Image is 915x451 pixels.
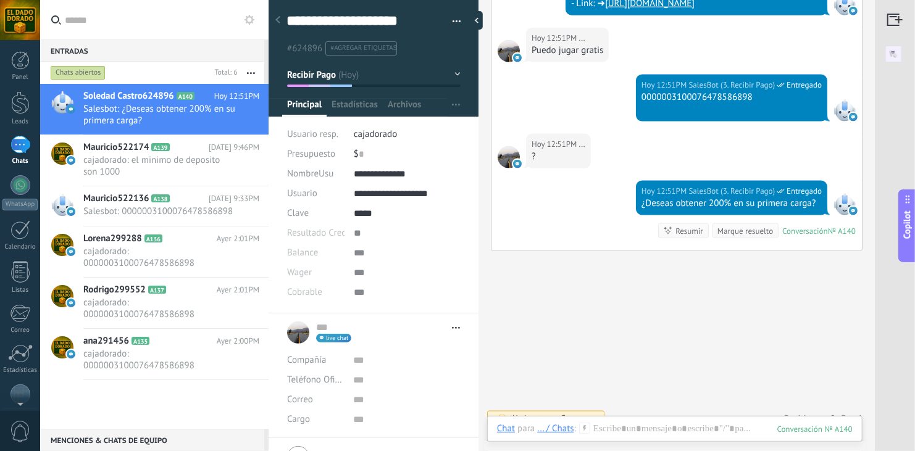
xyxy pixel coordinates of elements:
img: onlinechat.svg [513,54,522,62]
div: ¿Deseas obtener 200% en su primera carga? [641,197,822,210]
span: SalesBot [834,193,856,215]
div: Entradas [40,39,264,62]
span: Ayer 2:00PM [217,335,259,347]
span: [DATE] 9:46PM [209,141,259,154]
span: #agregar etiquetas [330,44,396,52]
span: Entregado [787,185,822,197]
img: onlinechat.svg [67,247,75,256]
div: Estadísticas [2,366,38,374]
span: Balance [287,248,318,257]
div: Usuario [287,184,345,204]
span: Entregado [787,79,822,91]
span: ana291456 [83,335,129,347]
span: ... [498,40,520,62]
span: Ayer 2:01PM [217,284,259,296]
div: Panel [2,73,38,81]
span: Ayer 2:01PM [217,233,259,245]
a: Rodrigo299552 A137 Ayer 2:01PM cajadorado: 0000003100076478586898 [40,278,269,328]
span: Teléfono Oficina [287,374,351,386]
div: Chats abiertos [51,65,106,80]
div: Listas [2,286,38,294]
img: onlinechat.svg [849,207,858,215]
img: onlinechat.svg [67,350,75,358]
div: Leads [2,118,38,126]
div: WhatsApp [2,199,38,210]
img: onlinechat.svg [849,113,858,122]
div: No hay tareas. [512,413,594,424]
img: onlinechat.svg [849,7,858,15]
div: ? [532,151,585,163]
span: Usuario [287,189,317,198]
div: Hoy 12:51PM [641,185,689,197]
div: Conversación [782,226,828,236]
a: Mauricio522174 A139 [DATE] 9:46PM cajadorado: el minimo de deposito son 1000 [40,135,269,186]
div: Cargo [287,410,344,429]
span: A137 [148,286,166,294]
div: 0000003100076478586898 [641,91,822,104]
span: [DATE] 9:33PM [209,192,259,205]
img: Fromni [13,387,28,402]
div: Hoy 12:51PM [532,138,579,151]
span: Soledad Castro624896 [83,90,174,102]
a: Mauricio522136 A138 [DATE] 9:33PM Salesbot: 0000003100076478586898 [40,186,269,226]
div: Usuario resp. [287,125,345,144]
div: Cobrable [287,283,345,302]
img: onlinechat.svg [67,207,75,216]
div: Puedo jugar gratis [532,44,603,57]
span: A136 [144,234,162,242]
img: onlinechat.svg [67,156,75,165]
span: Crear una [561,413,593,424]
div: Calendario [2,243,38,251]
span: SalesBot [834,99,856,122]
span: cajadorado: 0000003100076478586898 [83,297,236,320]
span: #624896 [287,43,322,54]
button: Más [238,62,264,84]
span: NombreUsu [287,169,333,178]
div: Hoy 12:51PM [641,79,689,91]
a: ana291456 A135 Ayer 2:00PM cajadorado: 0000003100076478586898 [40,329,269,379]
span: Cargo [287,415,310,424]
div: Clave [287,204,345,223]
span: A135 [132,337,149,345]
span: Copilot [901,210,914,239]
span: Resultado Credencial [287,228,370,238]
span: Correo [287,394,313,405]
span: Clave [287,209,309,218]
span: 1 [858,413,863,424]
span: Bots: [842,413,863,424]
span: Hoy 12:51PM [214,90,259,102]
span: Cobrable [287,288,322,297]
div: NombreUsu [287,164,345,184]
span: ... [579,138,585,151]
span: Mauricio522136 [83,192,149,205]
div: Presupuesto [287,144,345,164]
button: Correo [287,390,313,410]
span: cajadorado [354,128,397,140]
div: Chats [2,157,38,165]
img: onlinechat.svg [513,160,522,168]
img: onlinechat.svg [67,299,75,307]
div: Correo [2,326,38,334]
span: cajadorado: 0000003100076478586898 [83,348,236,371]
span: Lorena299288 [83,233,142,245]
span: A140 [177,92,194,100]
span: Presupuesto [287,148,335,160]
span: ... [579,32,585,44]
div: 140 [777,424,853,434]
span: SalesBot (3. Recibir Pago) [689,185,775,197]
span: A138 [151,194,169,202]
button: Teléfono Oficina [287,370,344,390]
span: SalesBot (3. Recibir Pago) [689,79,775,91]
a: Lorena299288 A136 Ayer 2:01PM cajadorado: 0000003100076478586898 [40,226,269,277]
span: live chat [326,335,348,341]
img: onlinechat.svg [67,105,75,114]
div: ... / Chats [537,423,574,434]
span: Salesbot: 0000003100076478586898 [83,205,236,217]
span: : [574,423,576,435]
div: Menciones & Chats de equipo [40,429,264,451]
div: Balance [287,243,345,263]
span: Salesbot: ¿Deseas obtener 200% en su primera carga? [83,103,236,126]
div: Resumir [675,225,703,237]
span: Estadísticas [332,99,378,117]
span: Rodrigo299552 [83,284,146,296]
